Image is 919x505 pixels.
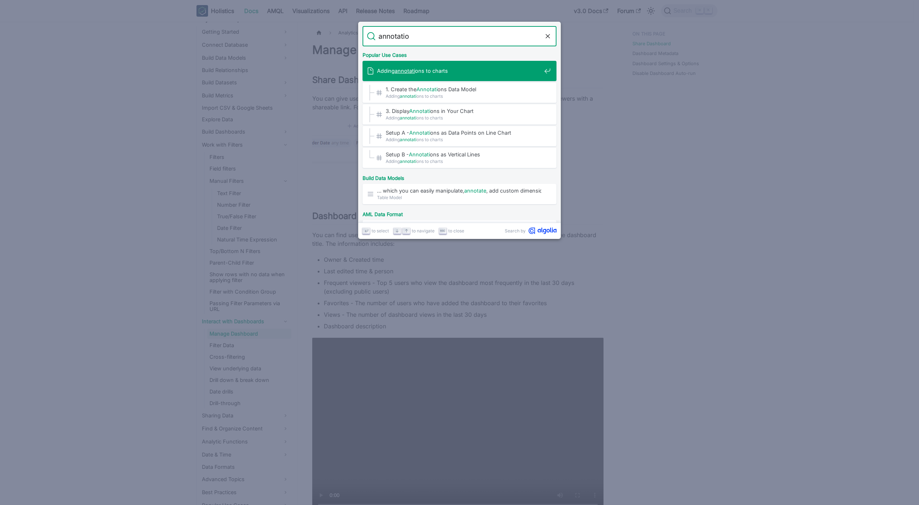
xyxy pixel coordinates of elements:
[409,108,430,114] mark: Annotati
[363,83,556,103] a: 1. Create theAnnotations Data Model​Addingannotations to charts
[386,129,541,136] span: Setup A - ons as Data Points on Line Chart​
[543,32,552,41] button: Clear the query
[400,93,416,99] mark: annotati
[386,114,541,121] span: Adding ons to charts
[394,228,400,233] svg: Arrow down
[377,67,541,74] span: Adding ons to charts
[386,93,541,100] span: Adding ons to charts
[372,227,389,234] span: to select
[409,130,430,136] mark: Annotati
[363,104,556,125] a: 3. DisplayAnnotations in Your Chart​Addingannotations to charts
[505,227,556,234] a: Search byAlgolia
[377,187,541,194] span: … which you can easily manipulate, , add custom dimensions and …
[377,194,541,201] span: Table Model
[440,228,445,233] svg: Escape key
[386,158,541,165] span: Adding ons to charts
[361,206,558,220] div: AML Data Format
[400,115,416,121] mark: annotati
[409,151,430,157] mark: Annotati
[386,136,541,143] span: Adding ons to charts
[386,86,541,93] span: 1. Create the ons Data Model​
[529,227,556,234] svg: Algolia
[416,86,437,92] mark: Annotati
[363,148,556,168] a: Setup B -Annotations as Vertical Lines​Addingannotations to charts
[464,188,486,194] mark: annotate
[400,137,416,142] mark: annotati
[363,220,556,240] a: The currencynotation must be wrapped in $<insert_ …Number Format
[386,108,541,114] span: 3. Display ons in Your Chart​
[412,227,435,234] span: to navigate
[376,26,543,46] input: Search docs
[505,227,526,234] span: Search by
[363,126,556,146] a: Setup A -Annotations as Data Points on Line Chart​Addingannotations to charts
[361,46,558,61] div: Popular Use Cases
[404,228,409,233] svg: Arrow up
[364,228,369,233] svg: Enter key
[400,159,416,164] mark: annotati
[363,61,556,81] a: Addingannotations to charts
[363,184,556,204] a: … which you can easily manipulate,annotate, add custom dimensions and …Table Model
[448,227,464,234] span: to close
[386,151,541,158] span: Setup B - ons as Vertical Lines​
[395,68,415,74] mark: annotati
[361,169,558,184] div: Build Data Models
